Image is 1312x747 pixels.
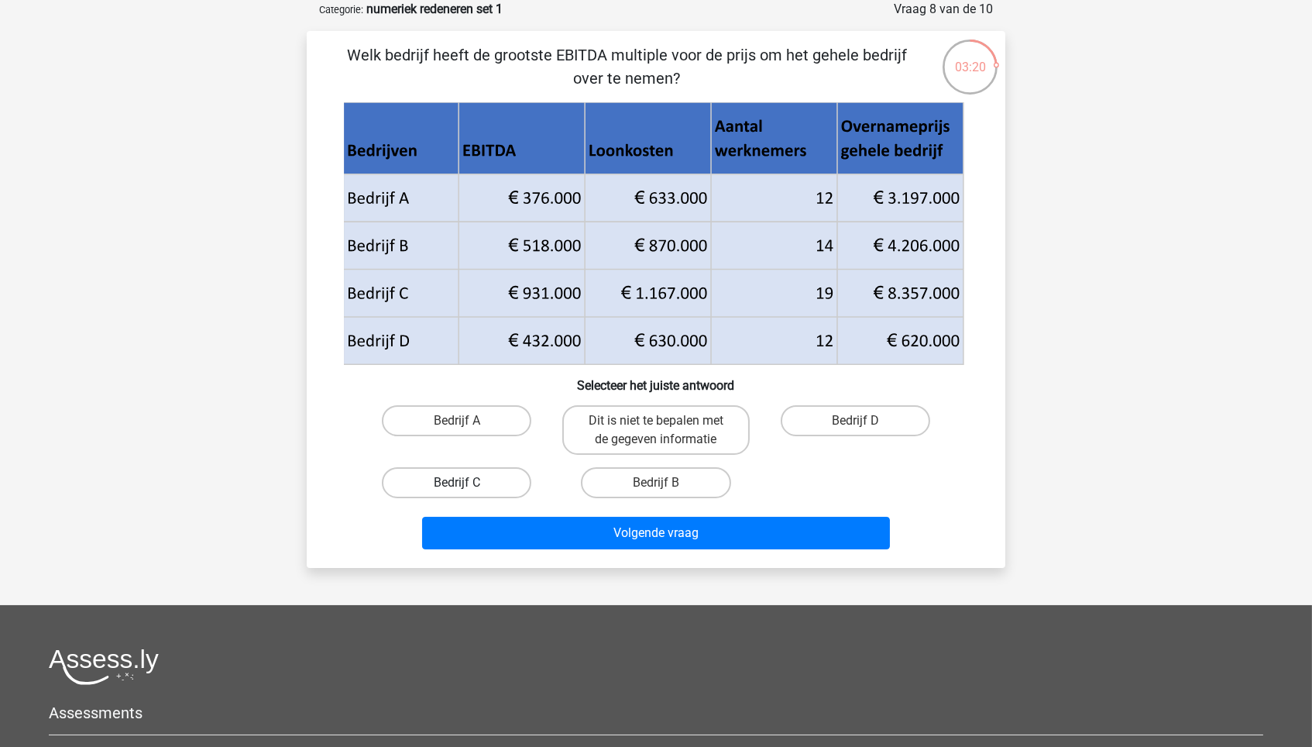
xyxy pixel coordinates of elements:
strong: numeriek redeneren set 1 [366,2,503,16]
p: Welk bedrijf heeft de grootste EBITDA multiple voor de prijs om het gehele bedrijf over te nemen? [331,43,922,90]
small: Categorie: [319,4,363,15]
label: Bedrijf D [781,405,930,436]
label: Dit is niet te bepalen met de gegeven informatie [562,405,749,455]
label: Bedrijf B [581,467,730,498]
label: Bedrijf A [382,405,531,436]
h6: Selecteer het juiste antwoord [331,366,981,393]
img: Assessly logo [49,649,159,685]
label: Bedrijf C [382,467,531,498]
div: 03:20 [941,38,999,77]
h5: Assessments [49,704,1263,722]
button: Volgende vraag [422,517,891,549]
